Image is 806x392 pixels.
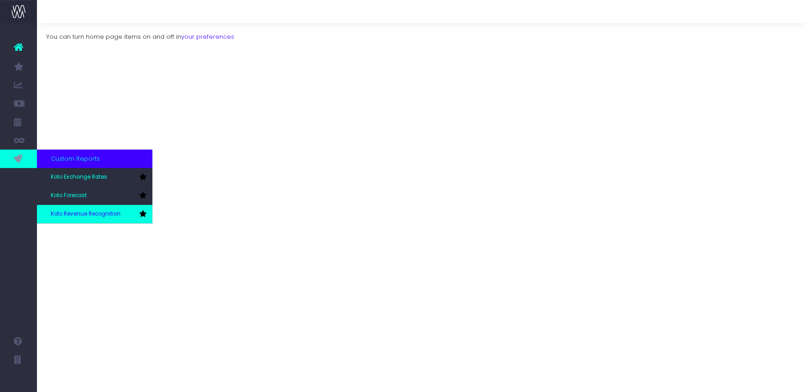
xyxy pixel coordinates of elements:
span: Koto Exchange Rates [51,173,107,181]
img: images/default_profile_image.png [12,374,25,387]
div: You can turn home page items on and off in [37,23,806,42]
a: Koto Forecast [37,187,152,205]
span: Koto Forecast [51,192,87,200]
a: your preferences [181,32,234,41]
a: Koto Revenue Recognition [37,205,152,223]
span: Koto Revenue Recognition [51,210,121,218]
span: Custom Reports [51,154,100,163]
a: Koto Exchange Rates [37,168,152,187]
